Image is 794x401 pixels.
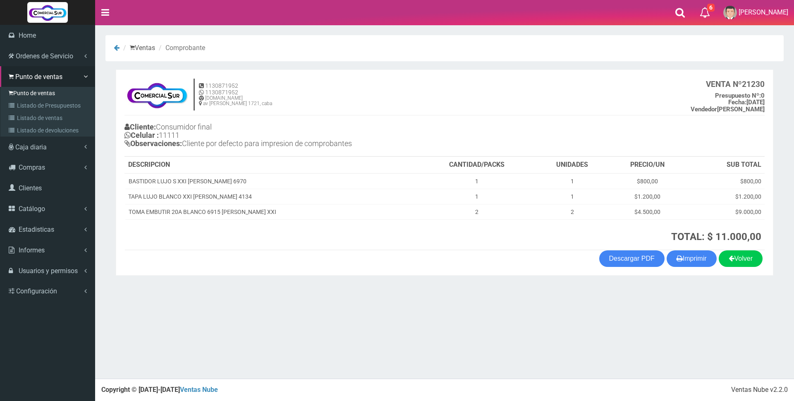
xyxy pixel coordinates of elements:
[125,157,418,173] th: DESCRIPCION
[686,173,765,189] td: $800,00
[125,189,418,204] td: TAPA LUJO BLANCO XXI [PERSON_NAME] 4134
[19,226,54,233] span: Estadisticas
[691,106,765,113] b: [PERSON_NAME]
[418,157,536,173] th: CANTIDAD/PACKS
[19,31,36,39] span: Home
[19,184,42,192] span: Clientes
[671,231,761,243] strong: TOTAL: $ 11.000,00
[19,163,45,171] span: Compras
[15,73,62,81] span: Punto de ventas
[19,267,78,275] span: Usuarios y permisos
[723,6,737,19] img: User Image
[16,287,57,295] span: Configuración
[124,122,156,131] b: Cliente:
[707,4,715,12] span: 6
[2,87,95,99] a: Punto de ventas
[19,205,45,213] span: Catálogo
[2,124,95,137] a: Listado de devoluciones
[715,92,765,99] b: 0
[101,386,218,394] strong: Copyright © [DATE]-[DATE]
[15,143,47,151] span: Caja diaria
[609,189,686,204] td: $1.200,00
[536,173,608,189] td: 1
[125,204,418,219] td: TOMA EMBUTIR 20A BLANCO 6915 [PERSON_NAME] XXI
[536,157,608,173] th: UNIDADES
[536,204,608,219] td: 2
[2,112,95,124] a: Listado de ventas
[418,189,536,204] td: 1
[124,78,189,111] img: f695dc5f3a855ddc19300c990e0c55a2.jpg
[609,157,686,173] th: PRECIO/UN
[19,246,45,254] span: Informes
[599,250,665,267] a: Descargar PDF
[739,8,788,16] span: [PERSON_NAME]
[418,173,536,189] td: 1
[731,385,788,395] div: Ventas Nube v2.2.0
[667,250,717,267] button: Imprimir
[536,189,608,204] td: 1
[2,99,95,112] a: Listado de Presupuestos
[180,386,218,394] a: Ventas Nube
[27,2,68,23] img: Logo grande
[199,83,272,96] h5: 1130871952 1130871952
[199,96,272,106] h6: [DOMAIN_NAME] av [PERSON_NAME] 1721, caba
[157,43,205,53] li: Comprobante
[16,52,73,60] span: Ordenes de Servicio
[691,106,717,113] strong: Vendedor
[686,157,765,173] th: SUB TOTAL
[686,189,765,204] td: $1.200,00
[124,121,445,151] h4: Consumidor final 11111 Cliente por defecto para impresion de comprobantes
[706,79,742,89] strong: VENTA Nº
[124,131,159,139] b: Celular :
[686,204,765,219] td: $9.000,00
[124,139,182,148] b: Observaciones:
[609,204,686,219] td: $4.500,00
[418,204,536,219] td: 2
[719,250,763,267] a: Volver
[609,173,686,189] td: $800,00
[706,79,765,89] b: 21230
[728,98,746,106] strong: Fecha:
[121,43,155,53] li: Ventas
[728,98,765,106] b: [DATE]
[715,92,761,99] strong: Presupuesto Nº:
[125,173,418,189] td: BASTIDOR LUJO S XXI [PERSON_NAME] 6970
